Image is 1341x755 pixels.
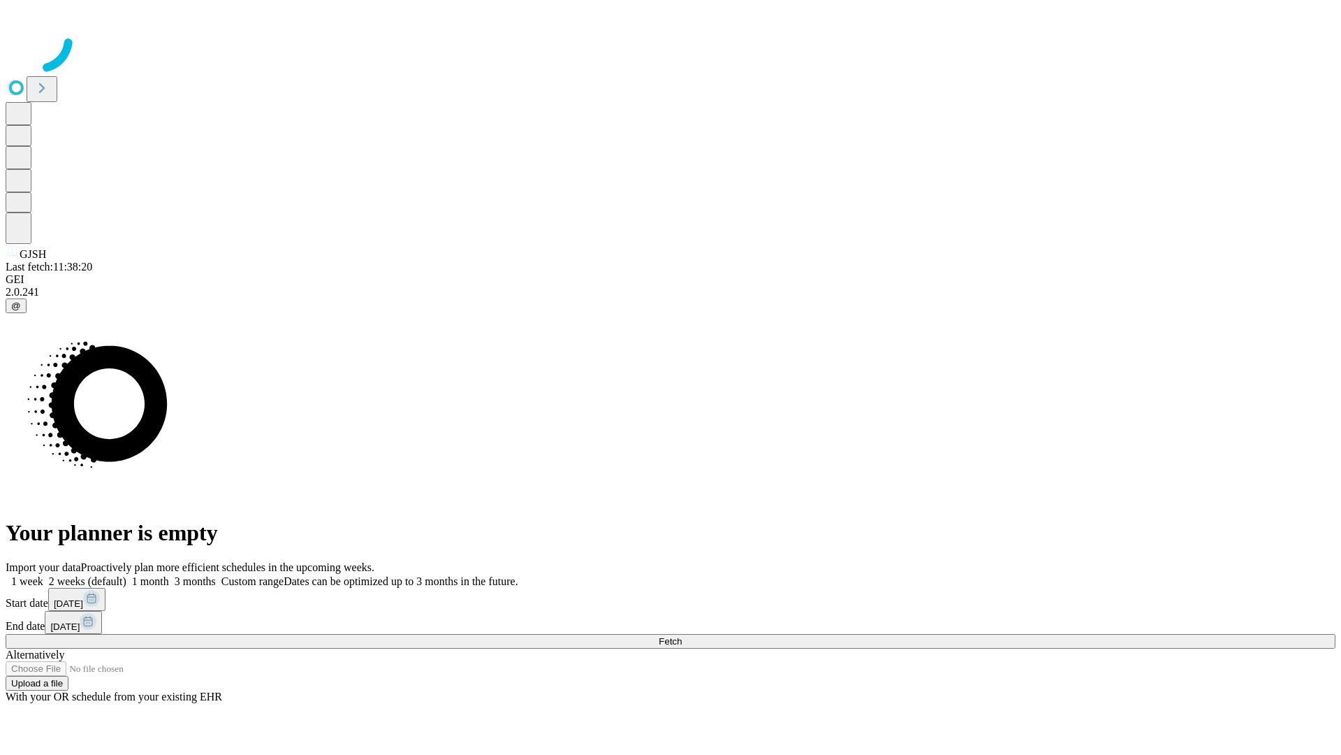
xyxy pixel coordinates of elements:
[6,649,64,661] span: Alternatively
[284,575,518,587] span: Dates can be optimized up to 3 months in the future.
[6,611,1335,634] div: End date
[11,301,21,311] span: @
[45,611,102,634] button: [DATE]
[6,588,1335,611] div: Start date
[221,575,284,587] span: Custom range
[6,676,68,691] button: Upload a file
[6,634,1335,649] button: Fetch
[81,561,374,573] span: Proactively plan more efficient schedules in the upcoming weeks.
[6,691,222,703] span: With your OR schedule from your existing EHR
[6,520,1335,546] h1: Your planner is empty
[6,261,92,273] span: Last fetch: 11:38:20
[54,598,83,609] span: [DATE]
[6,561,81,573] span: Import your data
[11,575,43,587] span: 1 week
[20,248,46,260] span: GJSH
[6,286,1335,299] div: 2.0.241
[175,575,216,587] span: 3 months
[6,273,1335,286] div: GEI
[132,575,169,587] span: 1 month
[50,621,80,632] span: [DATE]
[49,575,126,587] span: 2 weeks (default)
[659,636,682,647] span: Fetch
[6,299,27,313] button: @
[48,588,105,611] button: [DATE]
